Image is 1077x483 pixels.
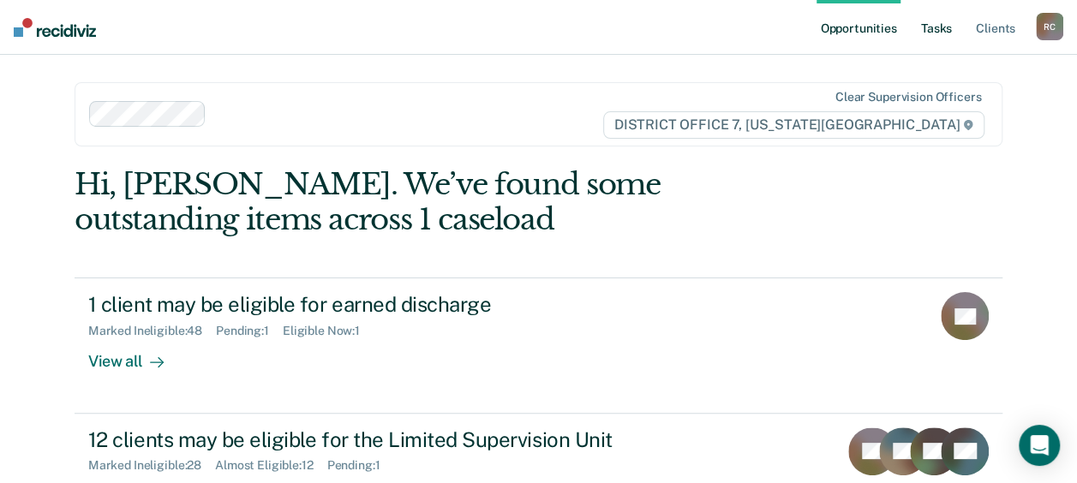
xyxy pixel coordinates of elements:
button: RC [1036,13,1063,40]
span: DISTRICT OFFICE 7, [US_STATE][GEOGRAPHIC_DATA] [603,111,984,139]
div: Almost Eligible : 12 [215,458,327,473]
div: 1 client may be eligible for earned discharge [88,292,690,317]
div: View all [88,338,184,372]
div: Eligible Now : 1 [283,324,374,338]
div: Hi, [PERSON_NAME]. We’ve found some outstanding items across 1 caseload [75,167,817,237]
div: Pending : 1 [216,324,283,338]
div: Open Intercom Messenger [1019,425,1060,466]
div: Marked Ineligible : 48 [88,324,216,338]
div: R C [1036,13,1063,40]
div: Clear supervision officers [835,90,981,104]
a: 1 client may be eligible for earned dischargeMarked Ineligible:48Pending:1Eligible Now:1View all [75,277,1002,413]
div: Pending : 1 [327,458,394,473]
img: Recidiviz [14,18,96,37]
div: Marked Ineligible : 28 [88,458,215,473]
div: 12 clients may be eligible for the Limited Supervision Unit [88,427,690,452]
